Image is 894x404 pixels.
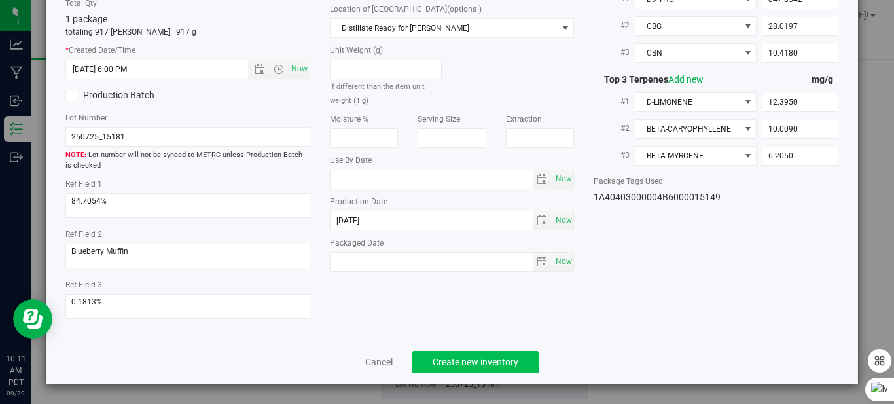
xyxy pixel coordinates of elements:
label: Production Date [330,196,575,208]
span: select [552,253,573,271]
label: Package Tags Used [594,175,838,187]
span: Set Current date [552,211,575,230]
input: 10.0090 [762,120,838,138]
label: #2 [594,14,634,37]
span: (optional) [447,5,482,14]
span: Distillate Ready for [PERSON_NAME] [331,19,558,37]
span: Open the date view [248,64,270,75]
label: Ref Field 1 [65,178,310,190]
span: D-LIMONENE [635,93,740,111]
label: #3 [594,143,634,167]
small: If different than the item unit weight (1 g) [330,83,425,105]
input: 12.3950 [762,93,838,111]
a: Add new [668,74,704,84]
label: #3 [594,41,634,64]
label: Extraction [506,113,575,125]
label: #2 [594,117,634,140]
label: Production Batch [65,88,178,102]
span: Set Current date [288,60,310,79]
label: Packaged Date [330,237,575,249]
span: select [552,211,573,230]
span: Set Current date [552,170,575,189]
label: Serving Size [418,113,486,125]
div: 1A40403000004B6000015149 [594,191,838,204]
label: Ref Field 2 [65,229,310,240]
label: Ref Field 3 [65,279,310,291]
iframe: Resource center [13,299,52,339]
span: select [533,211,552,230]
label: #1 [594,90,634,113]
label: Lot Number [65,112,310,124]
span: select [533,253,552,271]
label: Location of [GEOGRAPHIC_DATA] [330,3,575,15]
a: Cancel [365,356,393,369]
label: Moisture % [330,113,399,125]
input: 6.2050 [762,147,838,165]
span: select [557,19,573,37]
span: mg/g [812,74,838,84]
span: CBG [635,17,740,35]
span: Set Current date [552,252,575,271]
button: Create new inventory [412,351,539,373]
span: 1 package [65,14,107,24]
span: Open the time view [268,64,290,75]
span: BETA-CARYOPHYLLENE [635,120,740,138]
input: 10.4180 [762,44,838,62]
span: Lot number will not be synced to METRC unless Production Batch is checked [65,150,310,172]
label: Created Date/Time [65,45,310,56]
span: BETA-MYRCENE [635,147,740,165]
span: select [552,170,573,189]
span: select [533,170,552,189]
span: Create new inventory [433,357,518,367]
input: 28.0197 [762,17,838,35]
label: Use By Date [330,155,575,166]
span: CBN [635,44,740,62]
span: Top 3 Terpenes [594,74,704,84]
label: Unit Weight (g) [330,45,442,56]
p: totaling 917 [PERSON_NAME] | 917 g [65,26,310,38]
